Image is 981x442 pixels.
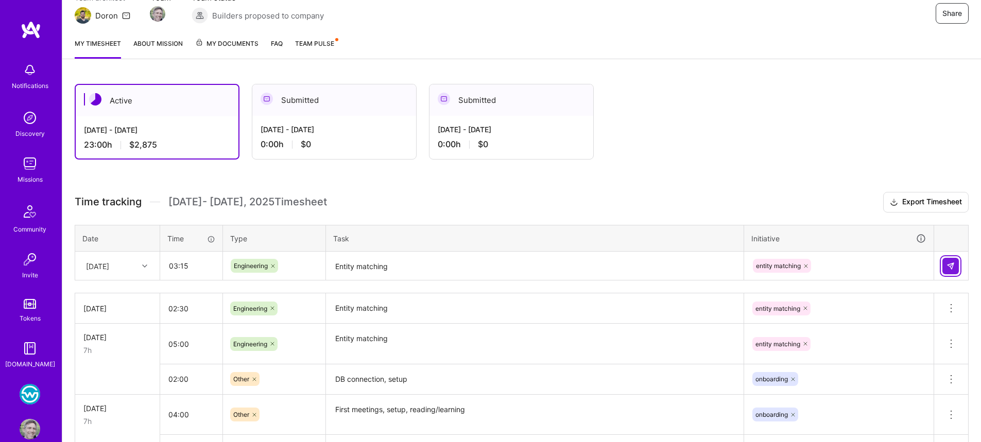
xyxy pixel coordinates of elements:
span: Builders proposed to company [212,10,324,21]
textarea: Entity matching [327,294,743,323]
span: $0 [478,139,488,150]
textarea: Entity matching [327,325,743,363]
th: Task [326,225,744,252]
span: Share [942,8,962,19]
span: Team Pulse [295,40,334,47]
div: Community [13,224,46,235]
div: [DATE] [83,332,151,343]
img: Active [89,93,101,105]
a: Team Member Avatar [151,5,164,23]
span: Engineering [234,262,268,270]
div: [DOMAIN_NAME] [5,359,55,369]
div: [DATE] [86,260,109,271]
div: Tokens [20,313,41,324]
div: [DATE] - [DATE] [438,124,585,135]
div: [DATE] [83,403,151,414]
img: Team Member Avatar [150,6,165,22]
div: 7h [83,345,151,356]
div: Invite [22,270,38,280]
div: null [942,258,960,274]
div: Notifications [12,80,48,91]
a: About Mission [133,38,183,59]
input: HH:MM [161,252,222,279]
span: Engineering [233,305,267,312]
span: [DATE] - [DATE] , 2025 Timesheet [168,196,327,208]
span: Time tracking [75,196,142,208]
div: Submitted [429,84,593,116]
div: [DATE] - [DATE] [261,124,408,135]
input: HH:MM [160,365,222,393]
span: Engineering [233,340,267,348]
span: onboarding [755,411,788,418]
img: discovery [20,108,40,128]
a: My timesheet [75,38,121,59]
button: Export Timesheet [883,192,969,213]
img: Submitted [261,93,273,105]
span: entity matching [755,340,800,348]
img: logo [21,21,41,39]
span: Other [233,375,249,383]
i: icon Mail [122,11,130,20]
div: Discovery [15,128,45,139]
img: Submitted [438,93,450,105]
img: User Avatar [20,419,40,439]
button: Share [936,3,969,24]
img: Invite [20,249,40,270]
span: Other [233,411,249,418]
span: My Documents [195,38,259,49]
div: Submitted [252,84,416,116]
a: FAQ [271,38,283,59]
i: icon Chevron [142,263,147,269]
a: User Avatar [17,419,43,439]
div: Time [167,233,215,244]
div: [DATE] - [DATE] [84,125,230,135]
div: 0:00 h [438,139,585,150]
img: WSC Sports: NLP Pipeline for Real-Time Content Generation [20,384,40,404]
div: 7h [83,416,151,427]
th: Type [223,225,326,252]
div: Initiative [751,233,926,244]
th: Date [75,225,160,252]
img: Builders proposed to company [192,7,208,24]
input: HH:MM [160,295,222,322]
span: entity matching [756,262,801,270]
img: tokens [24,299,36,309]
span: $2,875 [129,139,157,150]
i: icon Download [890,197,898,208]
div: Missions [18,174,43,185]
img: teamwork [20,153,40,174]
a: My Documents [195,38,259,59]
div: 23:00 h [84,139,230,150]
input: HH:MM [160,330,222,358]
img: Team Architect [75,7,91,24]
img: Community [18,199,42,224]
textarea: First meetings, setup, reading/learning [327,396,743,434]
textarea: DB connection, setup [327,365,743,394]
textarea: Entity matching [327,253,743,280]
img: guide book [20,338,40,359]
span: entity matching [755,305,800,312]
a: Team Pulse [295,38,337,59]
span: onboarding [755,375,788,383]
input: HH:MM [160,401,222,428]
a: WSC Sports: NLP Pipeline for Real-Time Content Generation [17,384,43,404]
div: Doron [95,10,118,21]
img: Submit [946,262,955,270]
span: $0 [301,139,311,150]
div: [DATE] [83,303,151,314]
div: Active [76,85,238,116]
div: 0:00 h [261,139,408,150]
img: bell [20,60,40,80]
